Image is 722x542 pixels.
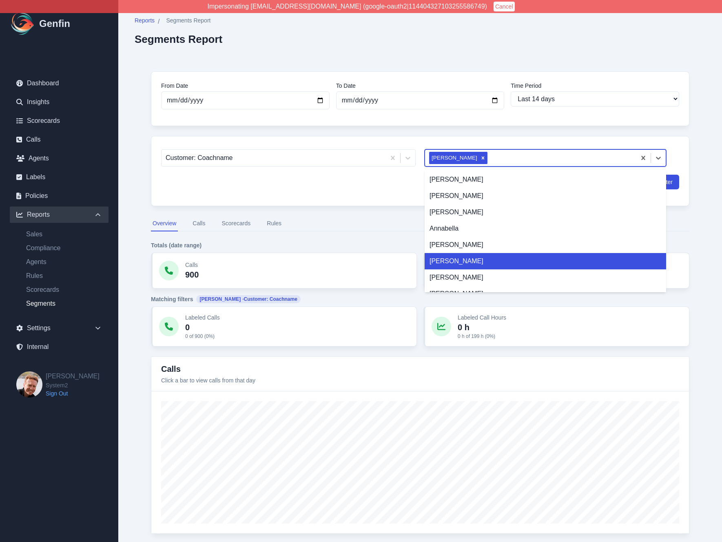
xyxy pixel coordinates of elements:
div: [PERSON_NAME] [425,204,666,220]
p: 0 [185,322,220,333]
p: 0 h [458,322,506,333]
div: [PERSON_NAME] [425,171,666,188]
h2: [PERSON_NAME] [46,371,100,381]
a: Internal [10,339,109,355]
a: Segments [20,299,109,309]
button: Calls [191,216,207,231]
span: / [158,17,159,27]
h1: Genfin [39,17,70,30]
div: Annabella [425,220,666,237]
div: Reports [10,207,109,223]
h3: Calls [161,363,255,375]
div: Settings [10,320,109,336]
div: Remove Yaritza Santiago [478,152,487,164]
p: Labeled Calls [185,313,220,322]
a: Labels [10,169,109,185]
span: System2 [46,381,100,389]
a: Compliance [20,243,109,253]
a: Dashboard [10,75,109,91]
a: Scorecards [10,113,109,129]
button: Overview [151,216,178,231]
label: To Date [336,82,505,90]
span: · Customer: Coachname [242,296,297,302]
p: Calls [185,261,199,269]
div: [PERSON_NAME] [425,269,666,286]
h2: Segments Report [135,33,222,45]
button: Cancel [494,2,515,11]
a: Sales [20,229,109,239]
a: Policies [10,188,109,204]
div: [PERSON_NAME] [425,253,666,269]
span: Reports [135,16,155,24]
span: [PERSON_NAME] [196,295,300,303]
span: Segments Report [166,16,210,24]
button: Scorecards [220,216,252,231]
button: Rules [265,216,283,231]
a: Agents [20,257,109,267]
a: Agents [10,150,109,167]
p: 0 h of 199 h (0%) [458,333,506,340]
div: [PERSON_NAME] [429,152,478,164]
a: Scorecards [20,285,109,295]
a: Reports [135,16,155,27]
div: [PERSON_NAME] [425,286,666,302]
h4: Matching filters [151,295,689,303]
div: [PERSON_NAME] [425,237,666,253]
label: Time Period [511,82,679,90]
img: Brian Dunagan [16,371,42,398]
p: 900 [185,269,199,280]
p: 0 of 900 (0%) [185,333,220,340]
img: Logo [10,11,36,37]
a: Rules [20,271,109,281]
label: From Date [161,82,330,90]
p: Labeled Call Hours [458,313,506,322]
a: Calls [10,131,109,148]
a: Sign Out [46,389,100,398]
h4: Totals (date range) [151,241,689,249]
a: Insights [10,94,109,110]
div: [PERSON_NAME] [425,188,666,204]
p: Click a bar to view calls from that day [161,376,255,384]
